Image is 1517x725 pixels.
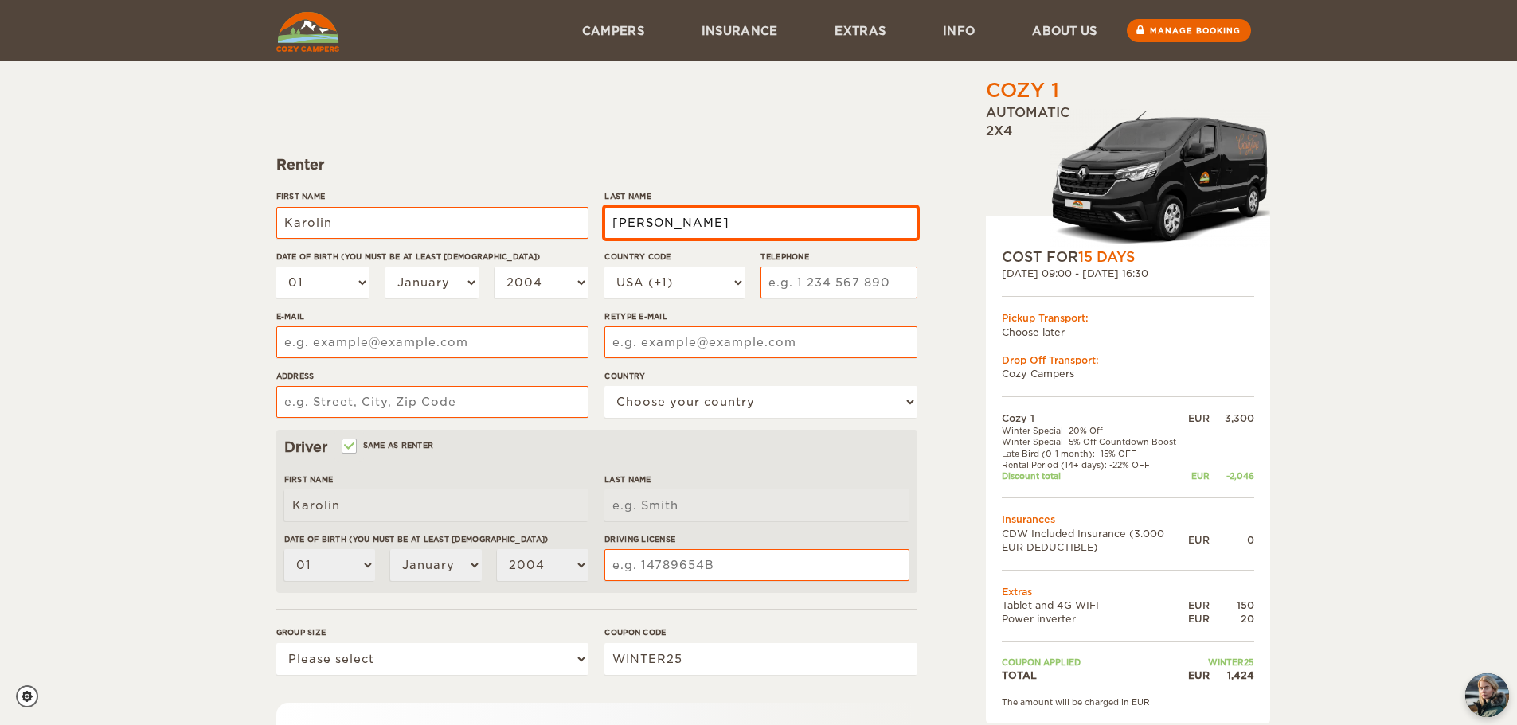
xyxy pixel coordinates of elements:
div: EUR [1188,668,1210,682]
div: Cozy 1 [986,77,1059,104]
label: Coupon code [604,626,917,638]
div: EUR [1188,598,1210,612]
button: chat-button [1465,673,1509,717]
td: Cozy 1 [1002,411,1188,425]
input: e.g. Smith [604,207,917,239]
td: Coupon applied [1002,657,1188,668]
img: Freyja at Cozy Campers [1465,673,1509,717]
label: Date of birth (You must be at least [DEMOGRAPHIC_DATA]) [276,251,588,263]
label: E-mail [276,310,588,322]
td: Extras [1002,585,1254,598]
td: Discount total [1002,470,1188,481]
td: CDW Included Insurance (3.000 EUR DEDUCTIBLE) [1002,527,1188,554]
a: Manage booking [1127,19,1251,42]
input: e.g. example@example.com [604,326,917,358]
div: Automatic 2x4 [986,104,1270,248]
div: EUR [1188,470,1210,481]
label: Group size [276,626,588,638]
span: 15 Days [1078,249,1135,265]
input: Same as renter [343,442,354,453]
div: 150 [1210,598,1254,612]
input: e.g. example@example.com [276,326,588,358]
img: Stuttur-m-c-logo-2.png [1050,109,1270,248]
label: First Name [284,474,588,485]
label: Address [276,370,588,382]
input: e.g. 14789654B [604,549,909,581]
td: Insurances [1002,513,1254,526]
div: Drop Off Transport: [1002,353,1254,367]
td: WINTER25 [1188,657,1254,668]
label: Driving License [604,533,909,545]
td: Cozy Campers [1002,367,1254,380]
td: Rental Period (14+ days): -22% OFF [1002,459,1188,470]
label: Last Name [604,190,917,202]
div: Driver [284,438,909,457]
div: 3,300 [1210,411,1254,425]
div: -2,046 [1210,470,1254,481]
label: Retype E-mail [604,310,917,322]
label: Country Code [604,251,745,263]
div: The amount will be charged in EUR [1002,696,1254,707]
div: Renter [276,155,917,174]
td: Winter Special -5% Off Countdown Boost [1002,436,1188,447]
div: EUR [1188,533,1210,547]
input: e.g. Smith [604,489,909,521]
div: EUR [1188,612,1210,626]
div: Pickup Transport: [1002,311,1254,325]
label: Telephone [760,251,917,263]
label: First Name [276,190,588,202]
td: TOTAL [1002,668,1188,682]
a: Cookie settings [16,685,49,707]
input: e.g. William [276,207,588,239]
td: Late Bird (0-1 month): -15% OFF [1002,448,1188,459]
td: Tablet and 4G WIFI [1002,598,1188,612]
div: 0 [1210,533,1254,547]
input: e.g. Street, City, Zip Code [276,386,588,418]
td: Winter Special -20% Off [1002,425,1188,436]
label: Last Name [604,474,909,485]
div: 20 [1210,612,1254,626]
label: Same as renter [343,438,434,453]
td: Choose later [1002,325,1254,339]
label: Country [604,370,917,382]
img: Cozy Campers [276,12,339,52]
input: e.g. William [284,489,588,521]
div: EUR [1188,411,1210,425]
div: 1,424 [1210,668,1254,682]
label: Date of birth (You must be at least [DEMOGRAPHIC_DATA]) [284,533,588,545]
div: COST FOR [1002,248,1254,267]
input: e.g. 1 234 567 890 [760,267,917,298]
td: Power inverter [1002,612,1188,626]
div: [DATE] 09:00 - [DATE] 16:30 [1002,267,1254,280]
